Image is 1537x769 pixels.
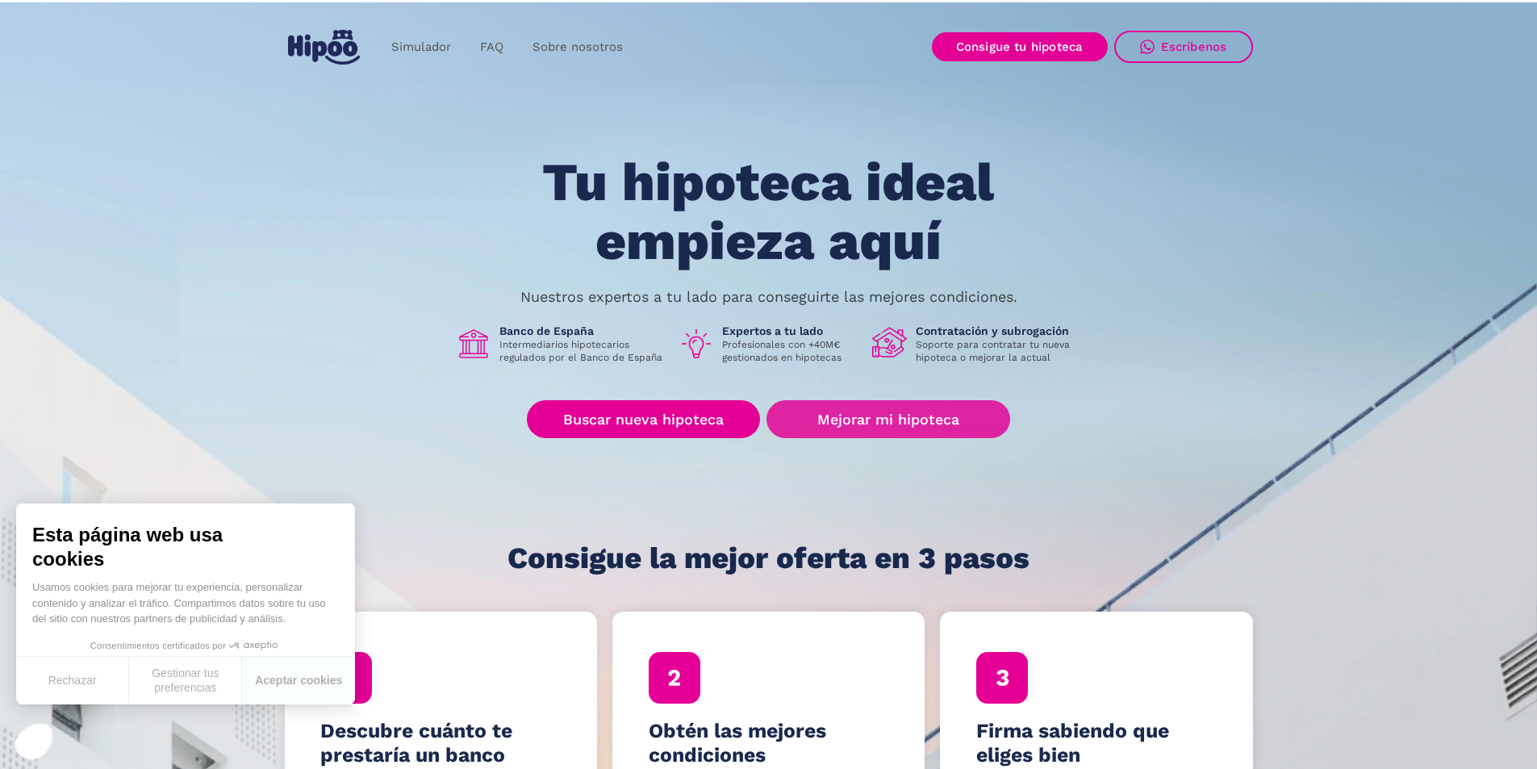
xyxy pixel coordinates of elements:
a: FAQ [466,31,518,63]
h1: Expertos a tu lado [722,324,859,338]
p: Profesionales con +40M€ gestionados en hipotecas [722,338,859,364]
a: Buscar nueva hipoteca [527,400,760,438]
h1: Consigue la mejor oferta en 3 pasos [507,542,1030,575]
a: Sobre nosotros [518,31,637,63]
a: Mejorar mi hipoteca [766,400,1009,438]
p: Nuestros expertos a tu lado para conseguirte las mejores condiciones. [520,290,1017,303]
a: Simulador [377,31,466,63]
h4: Descubre cuánto te prestaría un banco [320,719,561,767]
p: Soporte para contratar tu nueva hipoteca o mejorar la actual [916,338,1082,364]
h1: Tu hipoteca ideal empieza aquí [462,153,1074,270]
a: Consigue tu hipoteca [932,32,1108,61]
h4: Firma sabiendo que eliges bien [976,719,1217,767]
div: Escríbenos [1161,40,1227,54]
h1: Banco de España [499,324,666,338]
a: Escríbenos [1114,31,1253,63]
a: home [285,23,364,71]
h4: Obtén las mejores condiciones [649,719,889,767]
h1: Contratación y subrogación [916,324,1082,338]
p: Intermediarios hipotecarios regulados por el Banco de España [499,338,666,364]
